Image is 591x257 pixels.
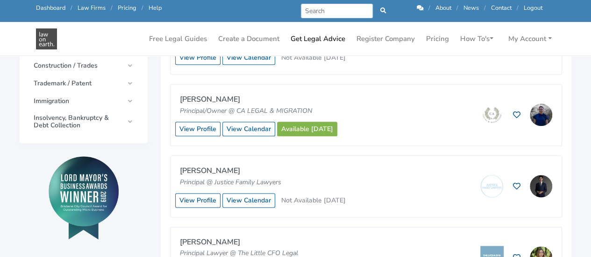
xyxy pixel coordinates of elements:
span: / [456,4,458,12]
a: View Profile [175,50,221,65]
span: Insolvency, Bankruptcy & Debt Collection [34,114,123,129]
p: Principal/Owner @ CA LEGAL & MIGRATION [180,106,331,116]
img: Hayder Shkara [530,175,552,197]
a: Register Company [353,30,419,48]
a: Free Legal Guides [145,30,211,48]
img: Chioma Amaechi [530,104,552,126]
span: / [484,4,486,12]
a: Get Legal Advice [287,30,349,48]
input: Search [301,4,373,18]
span: Construction / Trades [34,62,123,69]
a: Dashboard [36,4,65,12]
a: Available [DATE] [277,122,337,136]
a: Logout [524,4,542,12]
a: Pricing [118,4,136,12]
img: Justice Family Lawyers [480,174,504,198]
a: Law Firms [78,4,106,12]
span: / [428,4,430,12]
a: My Account [505,30,555,48]
span: Immigration [34,97,123,105]
img: Get Legal Advice in [36,28,57,49]
span: / [142,4,143,12]
p: [PERSON_NAME] [180,94,331,106]
img: Lord Mayor's Award 2019 [49,156,119,239]
a: View Calendar [222,50,275,65]
a: Immigration [29,93,138,110]
a: How To's [456,30,497,48]
a: Insolvency, Bankruptcy & Debt Collection [29,111,138,133]
a: Trademark / Patent [29,75,138,92]
span: Trademark / Patent [34,80,123,87]
p: Principal @ Justice Family Lawyers [180,177,343,188]
a: Construction / Trades [29,57,138,74]
button: Not Available [DATE] [277,50,350,65]
a: About [435,4,451,12]
a: Pricing [422,30,453,48]
a: Help [149,4,162,12]
a: Create a Document [214,30,283,48]
p: [PERSON_NAME] [180,165,343,177]
p: [PERSON_NAME] [180,236,343,249]
span: / [71,4,72,12]
a: View Calendar [222,193,275,208]
a: View Profile [175,193,221,208]
span: / [111,4,113,12]
a: News [463,4,479,12]
button: Not Available [DATE] [277,193,350,208]
img: CA LEGAL & MIGRATION [480,103,504,126]
a: Contact [491,4,512,12]
a: View Calendar [222,122,275,136]
span: / [517,4,519,12]
a: View Profile [175,122,221,136]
